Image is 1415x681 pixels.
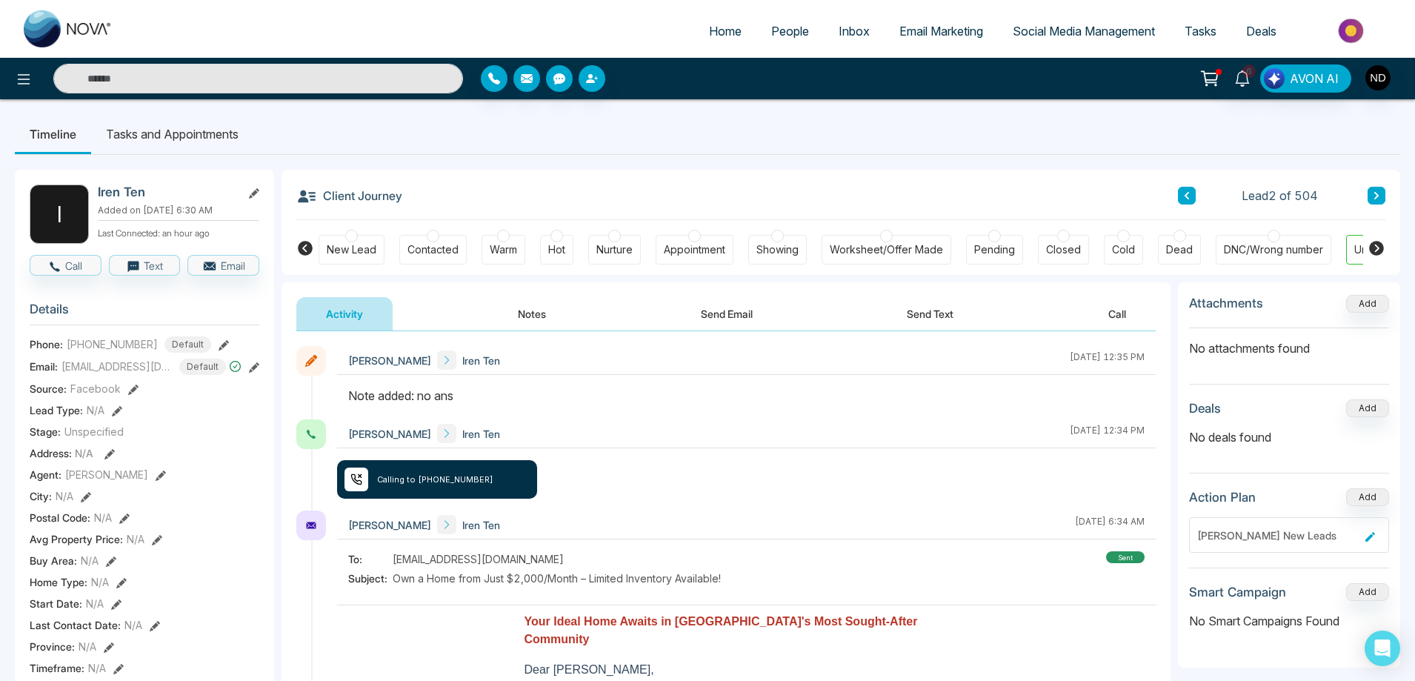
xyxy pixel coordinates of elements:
img: User Avatar [1365,65,1391,90]
span: Home [709,24,742,39]
span: Timeframe : [30,660,84,676]
span: Buy Area : [30,553,77,568]
a: Social Media Management [998,17,1170,45]
div: Hot [548,242,565,257]
span: N/A [91,574,109,590]
div: Nurture [596,242,633,257]
span: Email Marketing [899,24,983,39]
span: [EMAIL_ADDRESS][DOMAIN_NAME] [61,359,173,374]
div: Pending [974,242,1015,257]
span: Default [179,359,226,375]
div: [DATE] 12:35 PM [1070,351,1145,370]
span: Source: [30,381,67,396]
span: [PHONE_NUMBER] [67,336,158,352]
span: N/A [94,510,112,525]
button: Add [1346,295,1389,313]
button: Send Email [671,297,782,330]
span: Inbox [839,24,870,39]
span: AVON AI [1290,70,1339,87]
button: Notes [488,297,576,330]
div: Showing [756,242,799,257]
span: Deals [1246,24,1276,39]
div: Closed [1046,242,1081,257]
span: Avg Property Price : [30,531,123,547]
span: Email: [30,359,58,374]
div: Warm [490,242,517,257]
span: N/A [56,488,73,504]
span: Lead Type: [30,402,83,418]
span: Address: [30,445,93,461]
button: Add [1346,583,1389,601]
div: Worksheet/Offer Made [830,242,943,257]
h3: Deals [1189,401,1221,416]
a: Inbox [824,17,885,45]
div: New Lead [327,242,376,257]
a: 6 [1225,64,1260,90]
span: N/A [88,660,106,676]
a: Email Marketing [885,17,998,45]
div: [DATE] 12:34 PM [1070,424,1145,443]
div: Contacted [407,242,459,257]
img: Nova CRM Logo [24,10,113,47]
a: Tasks [1170,17,1231,45]
button: AVON AI [1260,64,1351,93]
div: DNC/Wrong number [1224,242,1323,257]
h3: Client Journey [296,185,402,207]
button: Add [1346,399,1389,417]
p: Added on [DATE] 6:30 AM [98,204,259,217]
span: N/A [86,596,104,611]
div: [DATE] 6:34 AM [1075,515,1145,534]
span: People [771,24,809,39]
span: Add [1346,296,1389,309]
span: Stage: [30,424,61,439]
span: Unspecified [64,424,124,439]
div: Open Intercom Messenger [1365,631,1400,666]
button: Email [187,255,259,276]
h3: Attachments [1189,296,1263,310]
div: Dead [1166,242,1193,257]
span: N/A [81,553,99,568]
span: N/A [79,639,96,654]
h2: Iren Ten [98,185,236,199]
span: Calling to [PHONE_NUMBER] [377,474,493,486]
span: N/A [127,531,144,547]
span: Subject: [348,571,393,586]
span: Default [164,336,211,353]
span: Own a Home from Just $2,000/Month – Limited Inventory Available! [393,571,721,586]
span: To: [348,551,393,567]
span: Start Date : [30,596,82,611]
div: sent [1106,551,1145,563]
p: No Smart Campaigns Found [1189,612,1389,630]
span: [PERSON_NAME] [65,467,148,482]
span: 6 [1242,64,1256,78]
button: Activity [296,297,393,330]
span: Postal Code : [30,510,90,525]
button: Add [1346,488,1389,506]
span: Iren Ten [462,517,500,533]
span: [PERSON_NAME] [348,517,431,533]
div: Cold [1112,242,1135,257]
span: N/A [75,447,93,459]
li: Tasks and Appointments [91,114,253,154]
button: Call [30,255,101,276]
span: N/A [87,402,104,418]
span: Social Media Management [1013,24,1155,39]
span: [EMAIL_ADDRESS][DOMAIN_NAME] [393,551,564,567]
span: City : [30,488,52,504]
span: Province : [30,639,75,654]
p: No deals found [1189,428,1389,446]
span: Agent: [30,467,61,482]
span: Phone: [30,336,63,352]
div: I [30,185,89,244]
button: Send Text [877,297,983,330]
span: Last Contact Date : [30,617,121,633]
span: Lead 2 of 504 [1242,187,1318,205]
img: Lead Flow [1264,68,1285,89]
span: Tasks [1185,24,1216,39]
p: No attachments found [1189,328,1389,357]
h3: Details [30,302,259,325]
span: Iren Ten [462,353,500,368]
div: Unspecified [1354,242,1414,257]
img: Market-place.gif [1299,14,1406,47]
li: Timeline [15,114,91,154]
